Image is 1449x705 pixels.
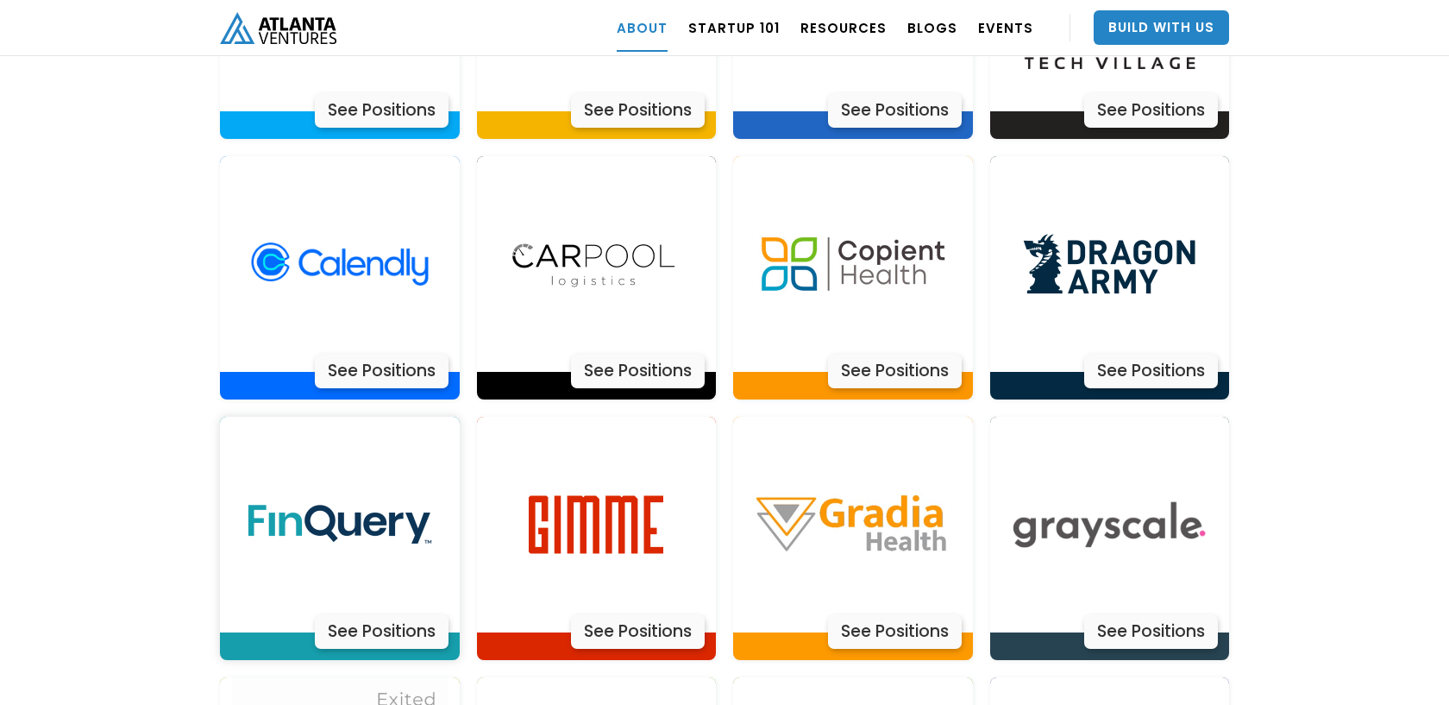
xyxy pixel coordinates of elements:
div: See Positions [828,614,962,649]
div: See Positions [828,354,962,388]
a: RESOURCES [800,3,887,52]
img: Actively Learn [488,417,704,633]
a: Build With Us [1094,10,1229,45]
div: See Positions [315,614,448,649]
a: Actively LearnSee Positions [477,156,717,400]
div: See Positions [1084,93,1218,128]
div: See Positions [571,93,705,128]
a: EVENTS [978,3,1033,52]
img: Actively Learn [232,156,448,372]
img: Actively Learn [1001,417,1217,633]
div: See Positions [571,354,705,388]
a: ABOUT [617,3,668,52]
a: Actively LearnSee Positions [220,417,460,660]
div: See Positions [315,354,448,388]
div: See Positions [1084,354,1218,388]
a: BLOGS [907,3,957,52]
img: Actively Learn [488,156,704,372]
div: See Positions [1084,614,1218,649]
img: Actively Learn [232,417,448,633]
a: Actively LearnSee Positions [733,417,973,660]
img: Actively Learn [1001,156,1217,372]
a: Actively LearnSee Positions [990,156,1230,400]
div: See Positions [828,93,962,128]
a: Actively LearnSee Positions [477,417,717,660]
a: Actively LearnSee Positions [220,156,460,400]
div: See Positions [315,93,448,128]
a: Startup 101 [688,3,780,52]
div: See Positions [571,614,705,649]
a: Actively LearnSee Positions [990,417,1230,660]
a: Actively LearnSee Positions [733,156,973,400]
img: Actively Learn [745,417,961,633]
img: Actively Learn [745,156,961,372]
